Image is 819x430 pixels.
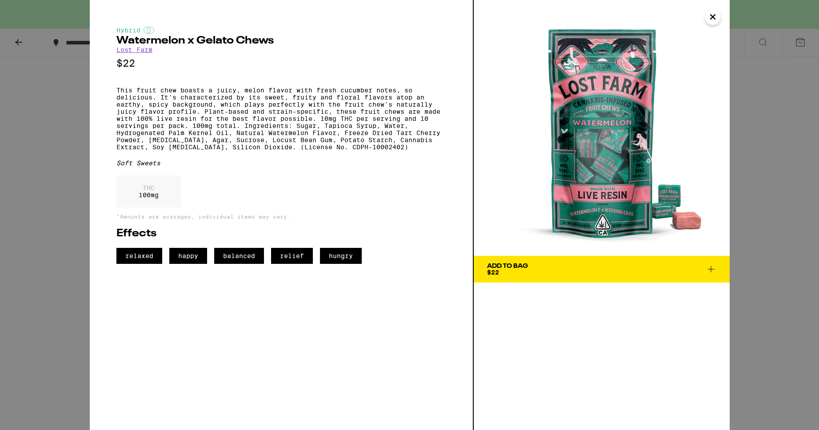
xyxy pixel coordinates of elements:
[705,9,721,25] button: Close
[116,175,181,207] div: 100 mg
[487,269,499,276] span: $22
[116,248,162,264] span: relaxed
[116,87,446,151] p: This fruit chew boasts a juicy, melon flavor with fresh cucumber notes‚ so delicious. It's charac...
[169,248,207,264] span: happy
[5,6,64,13] span: Hi. Need any help?
[116,27,446,34] div: Hybrid
[116,58,446,69] p: $22
[116,228,446,239] h2: Effects
[474,256,730,283] button: Add To Bag$22
[144,27,154,34] img: hybridColor.svg
[487,263,528,269] div: Add To Bag
[116,159,446,167] div: Soft Sweets
[116,214,446,219] p: *Amounts are averages, individual items may vary.
[320,248,362,264] span: hungry
[271,248,313,264] span: relief
[139,184,159,191] p: THC
[214,248,264,264] span: balanced
[116,46,152,53] a: Lost Farm
[116,36,446,46] h2: Watermelon x Gelato Chews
